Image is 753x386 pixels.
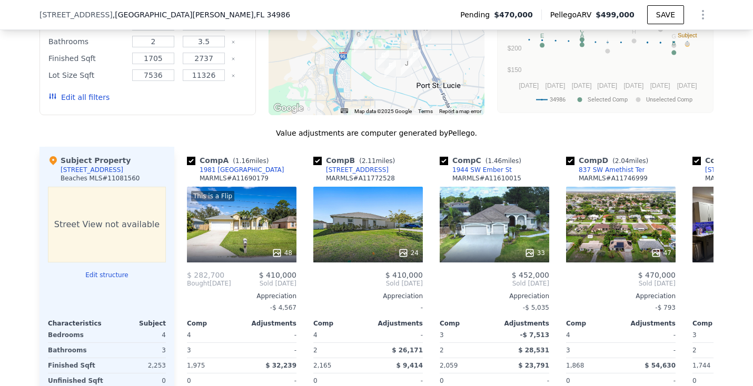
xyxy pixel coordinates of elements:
[550,9,596,20] span: Pellego ARV
[678,32,697,38] text: Subject
[113,9,290,20] span: , [GEOGRAPHIC_DATA][PERSON_NAME]
[409,49,421,67] div: 837 SW Amethist Ter
[580,32,584,38] text: A
[107,319,166,328] div: Subject
[341,108,348,113] button: Keyboard shortcuts
[370,328,423,342] div: -
[651,248,671,258] div: 47
[623,343,676,358] div: -
[608,157,652,165] span: ( miles)
[572,82,592,89] text: [DATE]
[672,40,676,46] text: B
[566,343,619,358] div: 3
[615,157,629,165] span: 2.04
[623,328,676,342] div: -
[686,32,689,38] text: J
[48,319,107,328] div: Characteristics
[588,96,628,103] text: Selected Comp
[621,319,676,328] div: Adjustments
[647,5,684,24] button: SAVE
[109,328,166,342] div: 4
[440,292,549,300] div: Appreciation
[384,60,396,78] div: 1381 SW Leisure Ln
[440,343,492,358] div: 2
[650,82,670,89] text: [DATE]
[187,279,210,288] span: Bought
[187,292,296,300] div: Appreciation
[244,328,296,342] div: -
[566,166,645,174] a: 837 SW Amethist Ter
[566,362,584,369] span: 1,868
[440,362,458,369] span: 2,059
[508,23,522,30] text: $250
[420,23,431,41] div: 614 SW Twig Ave
[313,300,423,315] div: -
[692,362,710,369] span: 1,744
[566,319,621,328] div: Comp
[48,187,166,262] div: Street View not available
[439,108,481,114] a: Report a map error
[313,279,423,288] span: Sold [DATE]
[187,319,242,328] div: Comp
[48,358,105,373] div: Finished Sqft
[566,377,570,384] span: 0
[271,101,306,115] img: Google
[109,358,166,373] div: 2,253
[187,362,205,369] span: 1,975
[512,271,549,279] span: $ 452,000
[518,362,549,369] span: $ 23,791
[645,362,676,369] span: $ 54,630
[452,166,512,174] div: 1944 SW Ember St
[524,248,545,258] div: 33
[235,157,250,165] span: 1.16
[48,34,126,49] div: Bathrooms
[692,331,697,339] span: 3
[440,155,526,166] div: Comp C
[313,331,318,339] span: 4
[48,92,110,103] button: Edit all filters
[48,155,131,166] div: Subject Property
[254,11,290,19] span: , FL 34986
[508,45,522,52] text: $200
[48,51,126,66] div: Finished Sqft
[39,128,714,138] div: Value adjustments are computer generated by Pellego .
[692,343,745,358] div: 2
[313,166,389,174] a: [STREET_ADDRESS]
[354,35,365,53] div: 1981 SW Bellevue Ave
[231,40,235,44] button: Clear
[187,343,240,358] div: 3
[632,28,636,35] text: H
[566,155,652,166] div: Comp D
[692,319,747,328] div: Comp
[39,9,113,20] span: [STREET_ADDRESS]
[187,155,273,166] div: Comp A
[607,39,608,45] text: I
[566,292,676,300] div: Appreciation
[200,174,269,182] div: MARMLS # A11690179
[519,82,539,89] text: [DATE]
[401,58,412,76] div: 1019 SW California Blvd
[313,362,331,369] span: 2,165
[692,377,697,384] span: 0
[546,82,566,89] text: [DATE]
[508,66,522,74] text: $150
[397,362,423,369] span: $ 9,414
[677,82,697,89] text: [DATE]
[61,166,123,174] div: [STREET_ADDRESS]
[523,304,549,311] span: -$ 5,035
[362,157,376,165] span: 2.11
[313,292,423,300] div: Appreciation
[494,9,533,20] span: $470,000
[313,155,399,166] div: Comp B
[229,157,273,165] span: ( miles)
[692,4,714,25] button: Show Options
[407,40,419,58] div: 1750 SW Castinet Ln
[596,11,635,19] span: $499,000
[231,279,296,288] span: Sold [DATE]
[187,166,284,174] a: 1981 [GEOGRAPHIC_DATA]
[242,319,296,328] div: Adjustments
[270,304,296,311] span: -$ 4,567
[187,331,191,339] span: 4
[440,166,512,174] a: 1944 SW Ember St
[353,29,364,47] div: 737 SW Great Exuma Cv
